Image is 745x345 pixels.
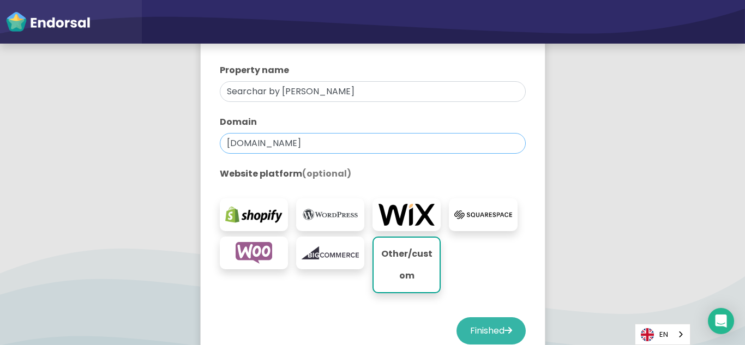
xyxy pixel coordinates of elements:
img: endorsal-logo-white@2x.png [5,11,91,33]
label: Property name [220,64,526,77]
img: wix.com-logo.png [378,204,435,226]
a: EN [635,324,690,344]
div: Open Intercom Messenger [708,308,734,334]
p: Other/custom [379,243,434,287]
label: Domain [220,116,526,129]
span: (optional) [302,167,351,180]
img: wordpress.org-logo.png [302,204,359,226]
button: Finished [456,317,526,344]
input: eg. My Website [220,81,526,102]
img: woocommerce.com-logo.png [225,242,283,264]
input: eg. websitename.com [220,133,526,154]
img: bigcommerce.com-logo.png [302,242,359,264]
img: shopify.com-logo.png [225,204,283,226]
div: Language [635,324,690,345]
aside: Language selected: English [635,324,690,345]
img: squarespace.com-logo.png [454,204,512,226]
label: Website platform [220,167,526,180]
